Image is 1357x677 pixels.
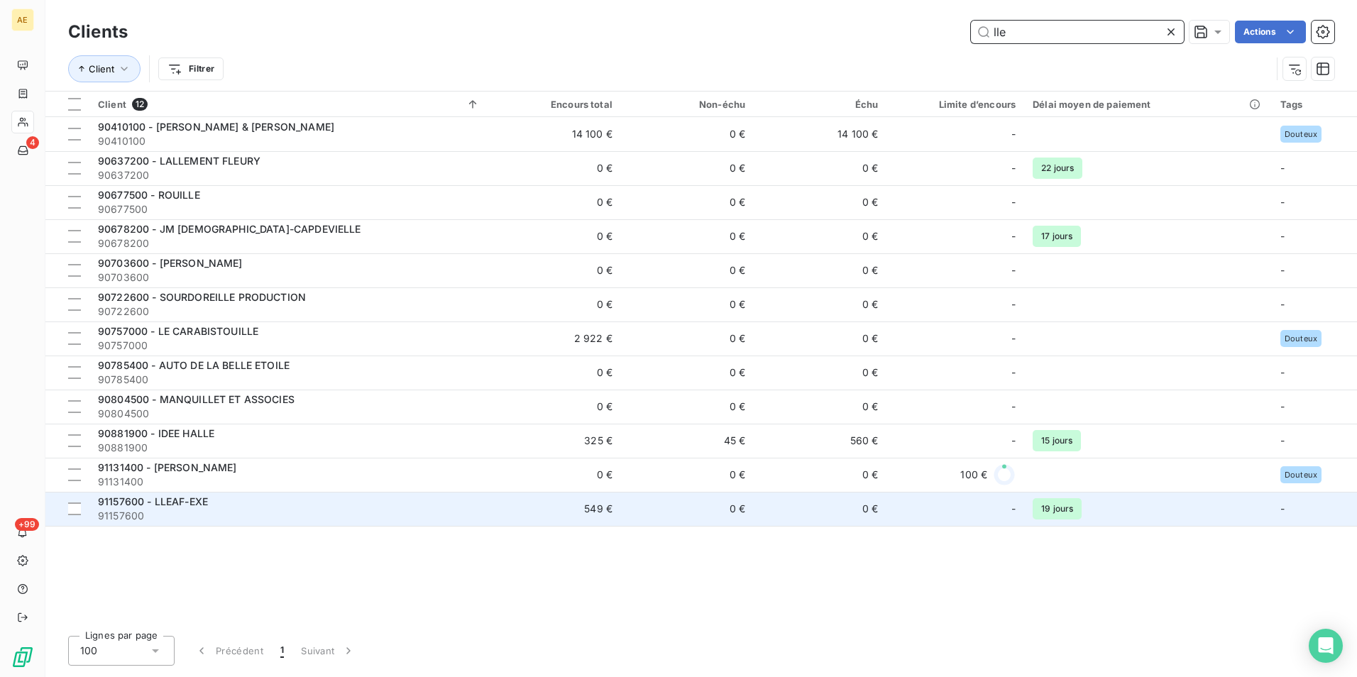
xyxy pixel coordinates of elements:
[98,461,237,473] span: 91131400 - [PERSON_NAME]
[488,151,621,185] td: 0 €
[1011,195,1016,209] span: -
[488,356,621,390] td: 0 €
[488,321,621,356] td: 2 922 €
[280,644,284,658] span: 1
[1280,434,1285,446] span: -
[26,136,39,149] span: 4
[1011,365,1016,380] span: -
[488,424,621,458] td: 325 €
[488,492,621,526] td: 549 €
[971,21,1184,43] input: Rechercher
[621,151,754,185] td: 0 €
[68,19,128,45] h3: Clients
[754,287,886,321] td: 0 €
[292,636,364,666] button: Suivant
[621,185,754,219] td: 0 €
[98,202,480,216] span: 90677500
[68,55,141,82] button: Client
[1011,263,1016,277] span: -
[762,99,878,110] div: Échu
[98,338,480,353] span: 90757000
[621,321,754,356] td: 0 €
[1280,230,1285,242] span: -
[621,287,754,321] td: 0 €
[98,291,306,303] span: 90722600 - SOURDOREILLE PRODUCTION
[754,117,886,151] td: 14 100 €
[158,57,224,80] button: Filtrer
[621,219,754,253] td: 0 €
[98,270,480,285] span: 90703600
[11,646,34,668] img: Logo LeanPay
[89,63,114,75] span: Client
[1033,498,1082,519] span: 19 jours
[1011,297,1016,312] span: -
[1280,162,1285,174] span: -
[98,475,480,489] span: 91131400
[754,219,886,253] td: 0 €
[754,424,886,458] td: 560 €
[621,117,754,151] td: 0 €
[1011,229,1016,243] span: -
[98,168,480,182] span: 90637200
[1033,99,1263,110] div: Délai moyen de paiement
[1011,434,1016,448] span: -
[1033,226,1081,247] span: 17 jours
[1011,331,1016,346] span: -
[754,458,886,492] td: 0 €
[895,99,1016,110] div: Limite d’encours
[488,219,621,253] td: 0 €
[621,458,754,492] td: 0 €
[11,9,34,31] div: AE
[132,98,148,111] span: 12
[1280,502,1285,514] span: -
[488,390,621,424] td: 0 €
[621,356,754,390] td: 0 €
[488,287,621,321] td: 0 €
[186,636,272,666] button: Précédent
[98,359,290,371] span: 90785400 - AUTO DE LA BELLE ETOILE
[1280,298,1285,310] span: -
[98,325,258,337] span: 90757000 - LE CARABISTOUILLE
[488,253,621,287] td: 0 €
[98,155,260,167] span: 90637200 - LALLEMENT FLEURY
[621,390,754,424] td: 0 €
[1285,334,1317,343] span: Douteux
[621,492,754,526] td: 0 €
[98,223,361,235] span: 90678200 - JM [DEMOGRAPHIC_DATA]-CAPDEVIELLE
[1033,430,1081,451] span: 15 jours
[98,393,295,405] span: 90804500 - MANQUILLET ET ASSOCIES
[1280,264,1285,276] span: -
[1033,158,1082,179] span: 22 jours
[754,492,886,526] td: 0 €
[754,356,886,390] td: 0 €
[80,644,97,658] span: 100
[98,495,208,507] span: 91157600 - LLEAF-EXE
[1011,400,1016,414] span: -
[1011,502,1016,516] span: -
[98,257,243,269] span: 90703600 - [PERSON_NAME]
[98,304,480,319] span: 90722600
[1235,21,1306,43] button: Actions
[98,189,200,201] span: 90677500 - ROUILLE
[488,185,621,219] td: 0 €
[1280,366,1285,378] span: -
[754,390,886,424] td: 0 €
[98,407,480,421] span: 90804500
[754,185,886,219] td: 0 €
[15,518,39,531] span: +99
[960,468,987,482] span: 100 €
[98,134,480,148] span: 90410100
[1011,161,1016,175] span: -
[98,509,480,523] span: 91157600
[488,117,621,151] td: 14 100 €
[1285,470,1317,479] span: Douteux
[98,121,334,133] span: 90410100 - [PERSON_NAME] & [PERSON_NAME]
[98,373,480,387] span: 90785400
[272,636,292,666] button: 1
[630,99,745,110] div: Non-échu
[754,253,886,287] td: 0 €
[1285,130,1317,138] span: Douteux
[1011,127,1016,141] span: -
[754,151,886,185] td: 0 €
[497,99,612,110] div: Encours total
